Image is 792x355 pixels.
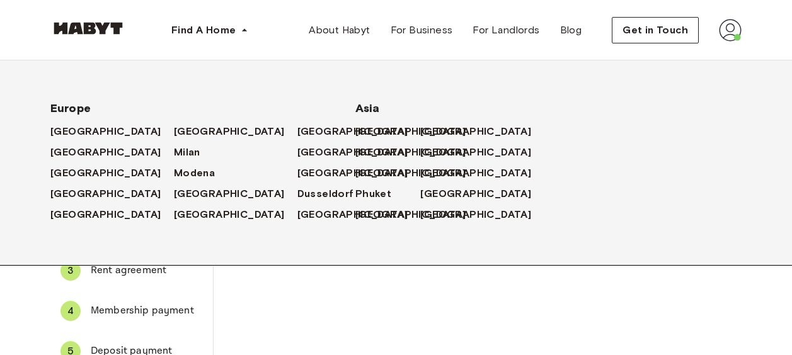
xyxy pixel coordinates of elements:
span: [GEOGRAPHIC_DATA] [50,166,161,181]
a: [GEOGRAPHIC_DATA] [420,186,544,201]
a: [GEOGRAPHIC_DATA] [420,145,544,160]
a: [GEOGRAPHIC_DATA] [297,145,421,160]
a: About Habyt [299,18,380,43]
span: Milan [174,145,200,160]
button: Get in Touch [612,17,699,43]
span: [GEOGRAPHIC_DATA] [297,207,408,222]
span: [GEOGRAPHIC_DATA] [297,145,408,160]
span: [GEOGRAPHIC_DATA] [174,186,285,201]
span: [GEOGRAPHIC_DATA] [297,124,408,139]
a: [GEOGRAPHIC_DATA] [355,207,479,222]
div: 4 [60,301,81,321]
span: [GEOGRAPHIC_DATA] [50,186,161,201]
span: [GEOGRAPHIC_DATA] [355,145,466,160]
span: [GEOGRAPHIC_DATA] [50,124,161,139]
a: [GEOGRAPHIC_DATA] [297,207,421,222]
span: [GEOGRAPHIC_DATA] [297,166,408,181]
span: [GEOGRAPHIC_DATA] [420,186,531,201]
span: Europe [50,101,315,116]
span: Blog [560,23,582,38]
a: [GEOGRAPHIC_DATA] [297,166,421,181]
a: [GEOGRAPHIC_DATA] [297,124,421,139]
a: For Landlords [462,18,549,43]
span: For Landlords [473,23,539,38]
a: [GEOGRAPHIC_DATA] [50,166,174,181]
span: [GEOGRAPHIC_DATA] [174,207,285,222]
a: Dusseldorf [297,186,367,201]
span: Get in Touch [623,23,688,38]
a: [GEOGRAPHIC_DATA] [420,166,544,181]
a: [GEOGRAPHIC_DATA] [174,186,297,201]
span: Dusseldorf [297,186,354,201]
span: About Habyt [309,23,370,38]
a: [GEOGRAPHIC_DATA] [174,124,297,139]
span: Modena [174,166,215,181]
span: [GEOGRAPHIC_DATA] [355,124,466,139]
a: [GEOGRAPHIC_DATA] [174,207,297,222]
span: Membership payment [91,303,203,318]
a: [GEOGRAPHIC_DATA] [355,145,479,160]
a: [GEOGRAPHIC_DATA] [50,207,174,222]
span: For Business [391,23,453,38]
a: [GEOGRAPHIC_DATA] [355,124,479,139]
span: [GEOGRAPHIC_DATA] [50,145,161,160]
a: Milan [174,145,213,160]
a: [GEOGRAPHIC_DATA] [50,186,174,201]
a: For Business [381,18,463,43]
span: [GEOGRAPHIC_DATA] [355,207,466,222]
a: Blog [550,18,592,43]
a: Modena [174,166,227,181]
img: Habyt [50,22,126,35]
img: avatar [719,19,742,42]
a: [GEOGRAPHIC_DATA] [50,145,174,160]
div: 4Membership payment [50,296,213,326]
span: [GEOGRAPHIC_DATA] [174,124,285,139]
span: Phuket [355,186,391,201]
a: Phuket [355,186,404,201]
a: [GEOGRAPHIC_DATA] [420,207,544,222]
div: 3 [60,261,81,281]
span: [GEOGRAPHIC_DATA] [50,207,161,222]
a: [GEOGRAPHIC_DATA] [420,124,544,139]
span: Rent agreement [91,263,203,278]
a: [GEOGRAPHIC_DATA] [50,124,174,139]
span: Asia [355,101,437,116]
a: [GEOGRAPHIC_DATA] [355,166,479,181]
button: Find A Home [161,18,258,43]
span: Find A Home [171,23,236,38]
div: 3Rent agreement [50,256,213,286]
span: [GEOGRAPHIC_DATA] [355,166,466,181]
